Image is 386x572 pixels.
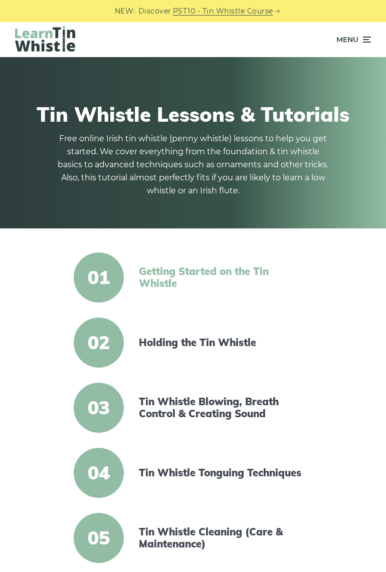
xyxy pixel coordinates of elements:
[74,252,124,303] span: 01
[139,337,309,349] a: Holding the Tin Whistle
[139,265,309,290] a: Getting Started on the Tin Whistle
[20,102,366,126] h1: Tin Whistle Lessons & Tutorials
[74,318,124,368] span: 02
[139,526,309,550] a: Tin Whistle Cleaning (Care & Maintenance)
[139,396,309,420] a: Tin Whistle Blowing, Breath Control & Creating Sound
[139,467,309,479] a: Tin Whistle Tonguing Techniques
[74,513,124,563] span: 05
[15,26,75,52] img: LearnTinWhistle.com
[336,27,358,52] span: Menu
[58,132,328,197] p: Free online Irish tin whistle (penny whistle) lessons to help you get started. We cover everythin...
[74,383,124,433] span: 03
[74,448,124,498] span: 04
